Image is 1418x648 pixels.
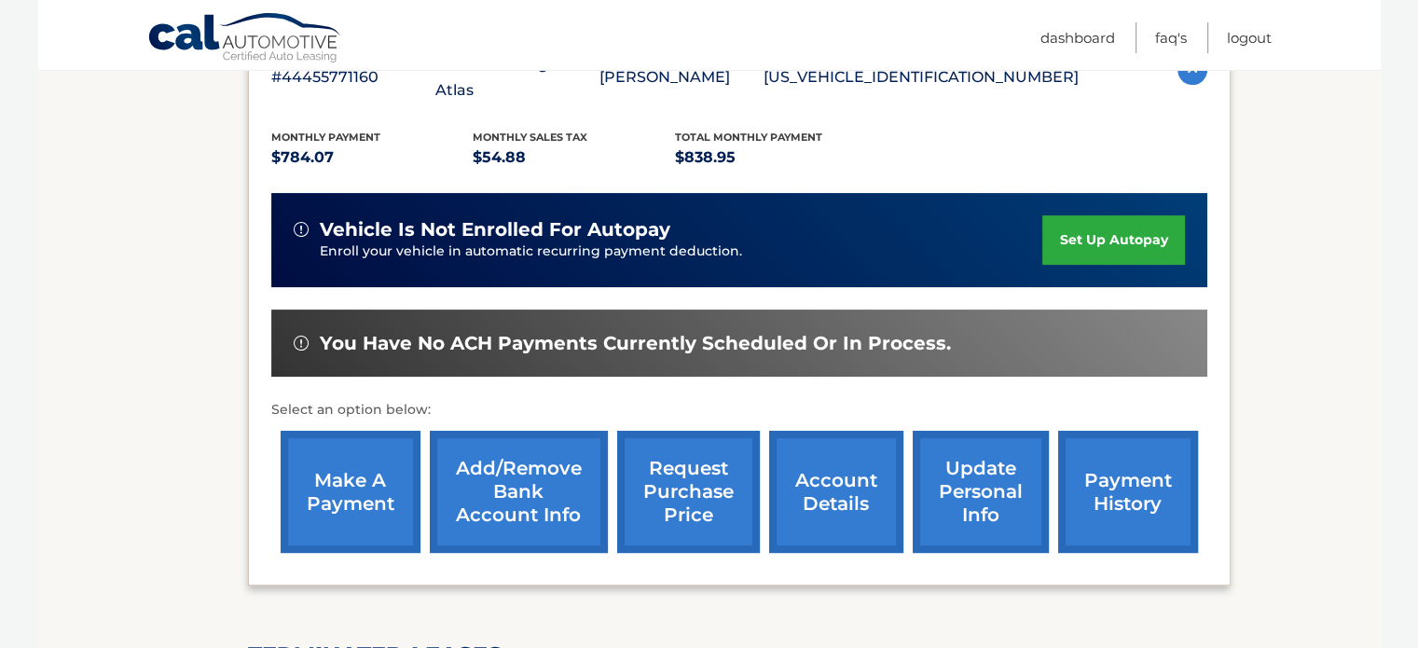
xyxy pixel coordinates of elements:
p: $784.07 [271,145,474,171]
span: Monthly Payment [271,131,380,144]
img: alert-white.svg [294,336,309,351]
a: update personal info [913,431,1049,553]
a: request purchase price [617,431,760,553]
p: [US_VEHICLE_IDENTIFICATION_NUMBER] [764,64,1079,90]
a: Cal Automotive [147,12,343,66]
a: make a payment [281,431,420,553]
a: Add/Remove bank account info [430,431,608,553]
a: Logout [1227,22,1272,53]
p: $54.88 [473,145,675,171]
a: set up autopay [1042,215,1184,265]
a: Dashboard [1040,22,1115,53]
a: account details [769,431,903,553]
p: #44455771160 [271,64,435,90]
span: You have no ACH payments currently scheduled or in process. [320,332,951,355]
p: [PERSON_NAME] [599,64,764,90]
span: vehicle is not enrolled for autopay [320,218,670,241]
a: FAQ's [1155,22,1187,53]
p: $838.95 [675,145,877,171]
p: 2024 Volkswagen Atlas [435,51,599,103]
p: Enroll your vehicle in automatic recurring payment deduction. [320,241,1043,262]
p: Select an option below: [271,399,1207,421]
a: payment history [1058,431,1198,553]
span: Total Monthly Payment [675,131,822,144]
span: Monthly sales Tax [473,131,587,144]
img: alert-white.svg [294,222,309,237]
